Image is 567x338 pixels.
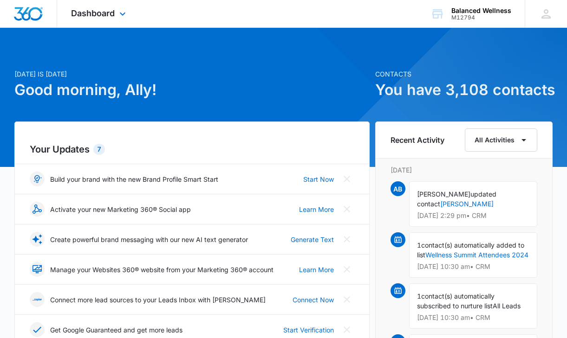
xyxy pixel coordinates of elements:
[14,69,370,79] p: [DATE] is [DATE]
[417,241,421,249] span: 1
[425,251,528,259] a: Wellness Summit Attendees 2024
[417,212,530,219] p: [DATE] 2:29 pm • CRM
[339,322,354,337] button: Close
[299,265,334,274] a: Learn More
[417,292,495,310] span: contact(s) automatically subscribed to nurture list
[417,314,530,321] p: [DATE] 10:30 am • CRM
[293,295,334,305] a: Connect Now
[417,263,530,270] p: [DATE] 10:30 am • CRM
[50,204,191,214] p: Activate your new Marketing 360® Social app
[440,200,494,208] a: [PERSON_NAME]
[291,235,334,244] a: Generate Text
[417,241,524,259] span: contact(s) automatically added to list
[451,14,511,21] div: account id
[50,235,248,244] p: Create powerful brand messaging with our new AI text generator
[50,265,274,274] p: Manage your Websites 360® website from your Marketing 360® account
[391,134,444,146] h6: Recent Activity
[465,128,537,152] button: All Activities
[391,165,538,175] p: [DATE]
[339,172,354,186] button: Close
[417,292,421,300] span: 1
[14,79,370,101] h1: Good morning, Ally!
[375,69,553,79] p: Contacts
[493,302,521,310] span: All Leads
[417,190,470,198] span: [PERSON_NAME]
[299,204,334,214] a: Learn More
[71,8,115,18] span: Dashboard
[50,325,182,335] p: Get Google Guaranteed and get more leads
[303,174,334,184] a: Start Now
[339,232,354,247] button: Close
[283,325,334,335] a: Start Verification
[451,7,511,14] div: account name
[375,79,553,101] h1: You have 3,108 contacts
[93,144,105,155] div: 7
[50,295,266,305] p: Connect more lead sources to your Leads Inbox with [PERSON_NAME]
[30,142,354,156] h2: Your Updates
[339,262,354,277] button: Close
[339,292,354,307] button: Close
[391,181,405,196] span: AB
[50,174,218,184] p: Build your brand with the new Brand Profile Smart Start
[339,202,354,217] button: Close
